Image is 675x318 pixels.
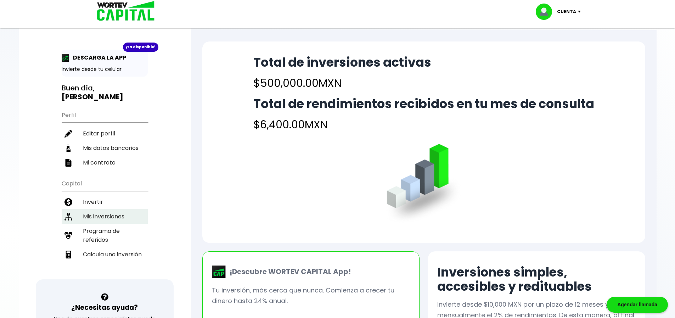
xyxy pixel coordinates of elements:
[69,53,126,62] p: DESCARGA LA APP
[536,4,557,20] img: profile-image
[62,155,148,170] a: Mi contrato
[557,6,576,17] p: Cuenta
[253,75,431,91] h4: $500,000.00 MXN
[62,54,69,62] img: app-icon
[383,144,464,224] img: grafica.516fef24.png
[62,126,148,141] a: Editar perfil
[253,117,594,133] h4: $6,400.00 MXN
[226,266,351,277] p: ¡Descubre WORTEV CAPITAL App!
[64,159,72,167] img: contrato-icon.f2db500c.svg
[64,251,72,258] img: calculadora-icon.17d418c4.svg
[62,247,148,262] a: Calcula una inversión
[576,11,586,13] img: icon-down
[64,231,72,239] img: recomiendanos-icon.9b8e9327.svg
[62,107,148,170] ul: Perfil
[64,144,72,152] img: datos-icon.10cf9172.svg
[62,175,148,279] ul: Capital
[62,66,148,73] p: Invierte desde tu celular
[71,302,138,313] h3: ¿Necesitas ayuda?
[253,97,594,111] h2: Total de rendimientos recibidos en tu mes de consulta
[62,141,148,155] a: Mis datos bancarios
[62,224,148,247] a: Programa de referidos
[253,55,431,69] h2: Total de inversiones activas
[607,297,668,313] div: Agendar llamada
[62,92,123,102] b: [PERSON_NAME]
[212,285,410,306] p: Tu inversión, más cerca que nunca. Comienza a crecer tu dinero hasta 24% anual.
[212,266,226,278] img: wortev-capital-app-icon
[64,213,72,221] img: inversiones-icon.6695dc30.svg
[62,209,148,224] a: Mis inversiones
[62,84,148,101] h3: Buen día,
[64,130,72,138] img: editar-icon.952d3147.svg
[64,198,72,206] img: invertir-icon.b3b967d7.svg
[437,265,636,294] h2: Inversiones simples, accesibles y redituables
[62,195,148,209] a: Invertir
[123,43,158,52] div: ¡Ya disponible!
